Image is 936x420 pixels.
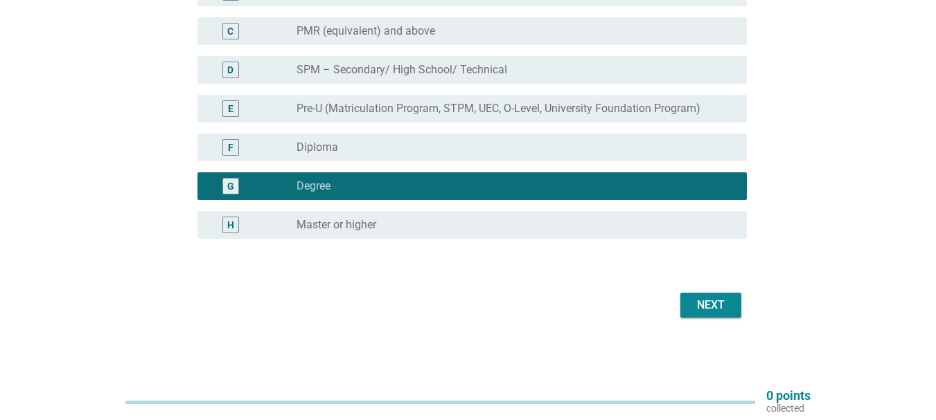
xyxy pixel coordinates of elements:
[297,179,330,193] label: Degree
[297,140,338,154] label: Diploma
[228,140,233,155] div: F
[297,218,376,232] label: Master or higher
[227,218,234,232] div: H
[297,24,435,38] label: PMR (equivalent) and above
[227,24,233,39] div: C
[766,402,811,414] p: collected
[227,63,233,77] div: D
[297,63,507,77] label: SPM – Secondary/ High School/ Technical
[227,179,234,194] div: G
[680,293,741,318] button: Next
[766,390,811,402] p: 0 points
[297,102,700,116] label: Pre-U (Matriculation Program, STPM, UEC, O-Level, University Foundation Program)
[691,297,730,313] div: Next
[228,102,233,116] div: E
